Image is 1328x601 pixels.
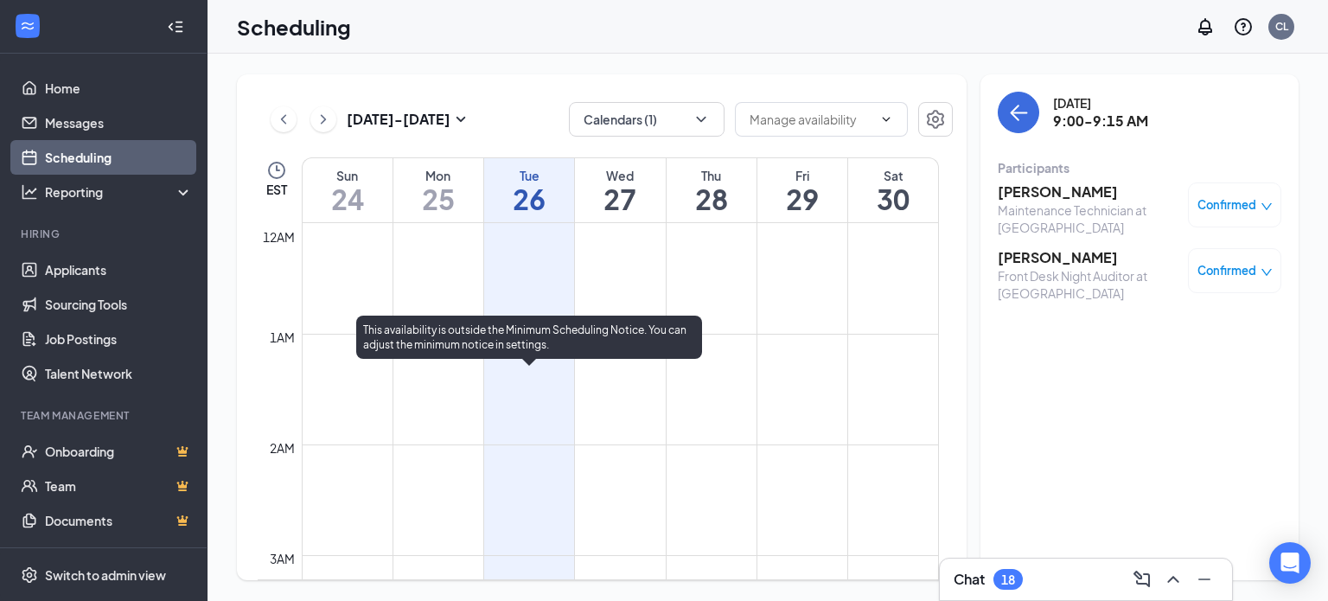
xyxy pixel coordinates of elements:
div: 3am [266,549,298,568]
div: Sun [303,167,393,184]
h1: 25 [393,184,483,214]
span: down [1261,266,1273,278]
div: 2am [266,438,298,457]
a: OnboardingCrown [45,434,193,469]
svg: ChevronDown [879,112,893,126]
button: ChevronRight [310,106,336,132]
h3: [PERSON_NAME] [998,248,1179,267]
svg: WorkstreamLogo [19,17,36,35]
div: Participants [998,159,1281,176]
a: August 28, 2025 [667,158,757,222]
svg: ChevronLeft [275,109,292,130]
div: Open Intercom Messenger [1269,542,1311,584]
div: Maintenance Technician at [GEOGRAPHIC_DATA] [998,201,1179,236]
h1: 28 [667,184,757,214]
svg: QuestionInfo [1233,16,1254,37]
svg: ChevronUp [1163,569,1184,590]
h1: 30 [848,184,938,214]
div: Hiring [21,227,189,241]
div: Sat [848,167,938,184]
svg: Notifications [1195,16,1216,37]
button: ComposeMessage [1128,566,1156,593]
a: August 24, 2025 [303,158,393,222]
div: Thu [667,167,757,184]
button: Settings [918,102,953,137]
svg: ComposeMessage [1132,569,1152,590]
div: CL [1275,19,1288,34]
span: Confirmed [1197,196,1256,214]
svg: Minimize [1194,569,1215,590]
svg: Settings [21,566,38,584]
h3: Chat [954,570,985,589]
svg: Analysis [21,183,38,201]
span: Confirmed [1197,262,1256,279]
div: Mon [393,167,483,184]
input: Manage availability [750,110,872,129]
svg: ArrowLeft [1008,102,1029,123]
svg: ChevronRight [315,109,332,130]
div: [DATE] [1053,94,1148,112]
h1: 27 [575,184,665,214]
h1: Scheduling [237,12,351,42]
div: This availability is outside the Minimum Scheduling Notice. You can adjust the minimum notice in ... [356,316,702,359]
svg: SmallChevronDown [450,109,471,130]
button: Minimize [1191,566,1218,593]
h1: 29 [757,184,847,214]
a: Messages [45,105,193,140]
span: down [1261,201,1273,213]
div: 12am [259,227,298,246]
h3: [PERSON_NAME] [998,182,1179,201]
svg: Clock [266,160,287,181]
div: Reporting [45,183,194,201]
a: DocumentsCrown [45,503,193,538]
button: ChevronUp [1159,566,1187,593]
div: Tue [484,167,574,184]
a: August 25, 2025 [393,158,483,222]
h1: 24 [303,184,393,214]
h3: [DATE] - [DATE] [347,110,450,129]
a: August 30, 2025 [848,158,938,222]
h1: 26 [484,184,574,214]
a: TeamCrown [45,469,193,503]
a: Home [45,71,193,105]
a: August 27, 2025 [575,158,665,222]
a: Job Postings [45,322,193,356]
h3: 9:00-9:15 AM [1053,112,1148,131]
div: Wed [575,167,665,184]
div: Team Management [21,408,189,423]
div: Switch to admin view [45,566,166,584]
div: 18 [1001,572,1015,587]
a: Applicants [45,253,193,287]
svg: Settings [925,109,946,130]
div: 1am [266,328,298,347]
a: Scheduling [45,140,193,175]
button: ChevronLeft [271,106,297,132]
a: August 29, 2025 [757,158,847,222]
a: Sourcing Tools [45,287,193,322]
svg: ChevronDown [693,111,710,128]
svg: Collapse [167,18,184,35]
a: August 26, 2025 [484,158,574,222]
div: Front Desk Night Auditor at [GEOGRAPHIC_DATA] [998,267,1179,302]
div: Fri [757,167,847,184]
span: EST [266,181,287,198]
button: Calendars (1)ChevronDown [569,102,725,137]
button: back-button [998,92,1039,133]
a: Talent Network [45,356,193,391]
a: SurveysCrown [45,538,193,572]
